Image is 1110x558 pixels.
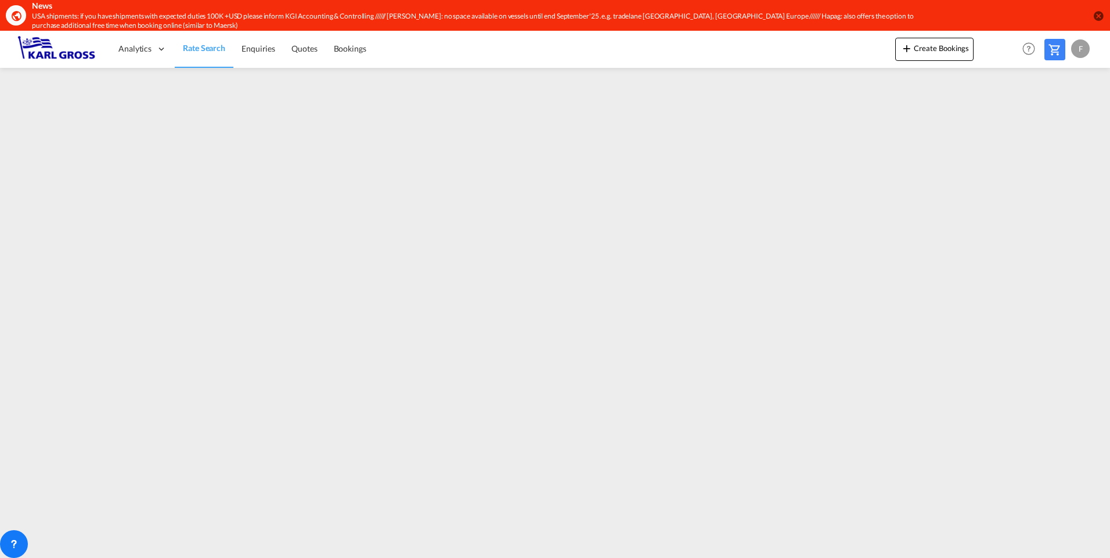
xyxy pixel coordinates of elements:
[326,30,374,68] a: Bookings
[233,30,283,68] a: Enquiries
[900,41,914,55] md-icon: icon-plus 400-fg
[110,30,175,68] div: Analytics
[1019,39,1044,60] div: Help
[1019,39,1039,59] span: Help
[242,44,275,53] span: Enquiries
[1071,39,1090,58] div: F
[334,44,366,53] span: Bookings
[175,30,233,68] a: Rate Search
[10,10,22,21] md-icon: icon-earth
[183,43,225,53] span: Rate Search
[17,36,96,62] img: 3269c73066d711f095e541db4db89301.png
[895,38,974,61] button: icon-plus 400-fgCreate Bookings
[1093,10,1104,21] button: icon-close-circle
[32,12,939,31] div: USA shipments: if you have shipments with expected duties 100K +USD please inform KGI Accounting ...
[118,43,152,55] span: Analytics
[291,44,317,53] span: Quotes
[283,30,325,68] a: Quotes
